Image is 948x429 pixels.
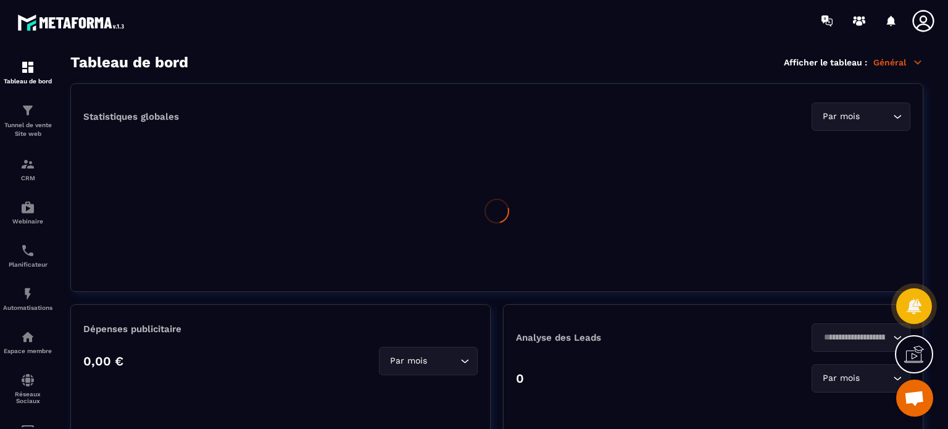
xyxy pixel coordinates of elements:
p: Dépenses publicitaire [83,323,478,335]
a: automationsautomationsAutomatisations [3,277,52,320]
img: formation [20,157,35,172]
input: Search for option [430,354,457,368]
input: Search for option [862,110,890,123]
input: Search for option [862,372,890,385]
div: Ouvrir le chat [896,380,933,417]
p: Statistiques globales [83,111,179,122]
img: automations [20,330,35,344]
div: Search for option [379,347,478,375]
p: Espace membre [3,348,52,354]
img: formation [20,103,35,118]
span: Par mois [820,372,862,385]
p: 0 [516,371,524,386]
a: formationformationTableau de bord [3,51,52,94]
p: Webinaire [3,218,52,225]
p: Afficher le tableau : [784,57,867,67]
img: formation [20,60,35,75]
img: logo [17,11,128,34]
div: Search for option [812,323,910,352]
h3: Tableau de bord [70,54,188,71]
a: automationsautomationsEspace membre [3,320,52,364]
span: Par mois [387,354,430,368]
input: Search for option [820,331,890,344]
p: Général [873,57,923,68]
p: Tableau de bord [3,78,52,85]
p: Analyse des Leads [516,332,713,343]
div: Search for option [812,364,910,393]
a: formationformationCRM [3,148,52,191]
a: social-networksocial-networkRéseaux Sociaux [3,364,52,414]
p: Tunnel de vente Site web [3,121,52,138]
p: CRM [3,175,52,181]
p: 0,00 € [83,354,123,369]
img: automations [20,286,35,301]
p: Automatisations [3,304,52,311]
img: automations [20,200,35,215]
p: Planificateur [3,261,52,268]
span: Par mois [820,110,862,123]
a: automationsautomationsWebinaire [3,191,52,234]
a: formationformationTunnel de vente Site web [3,94,52,148]
a: schedulerschedulerPlanificateur [3,234,52,277]
div: Search for option [812,102,910,131]
p: Réseaux Sociaux [3,391,52,404]
img: scheduler [20,243,35,258]
img: social-network [20,373,35,388]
